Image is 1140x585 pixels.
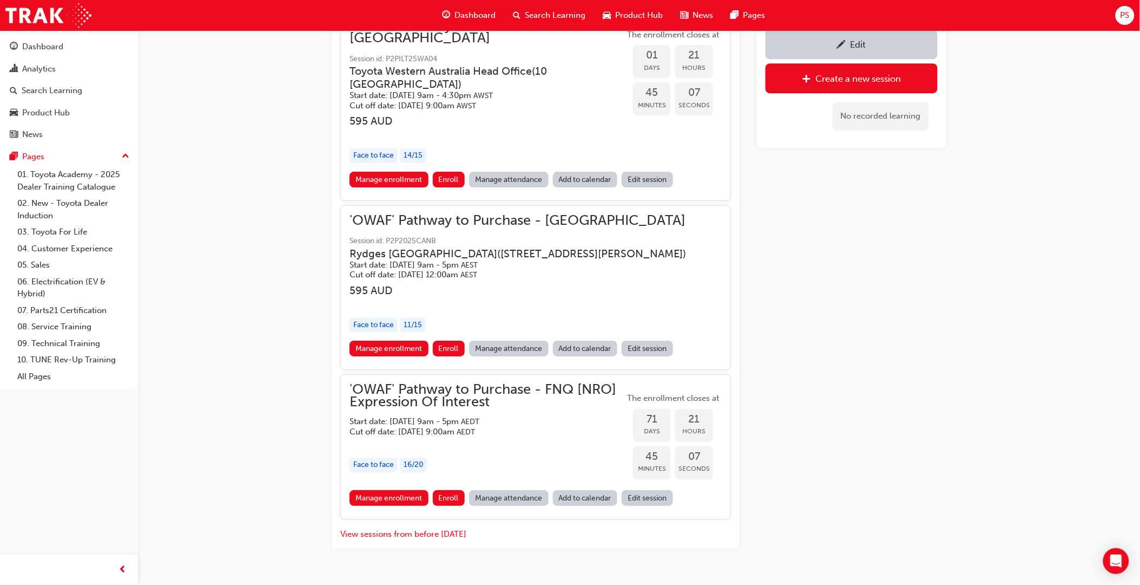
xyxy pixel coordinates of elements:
a: Search Learning [4,81,134,101]
span: news-icon [10,130,18,140]
span: search-icon [513,9,520,22]
a: 04. Customer Experience [13,240,134,257]
div: 11 / 15 [400,318,426,333]
span: Seconds [675,463,713,475]
button: DashboardAnalyticsSearch LearningProduct HubNews [4,35,134,147]
a: Product Hub [4,103,134,123]
span: car-icon [10,108,18,118]
div: 14 / 15 [400,148,426,163]
a: Manage attendance [469,490,549,506]
span: 21 [675,413,713,426]
span: up-icon [122,149,129,164]
span: 21 [675,49,713,62]
a: 09. Technical Training [13,335,134,352]
span: guage-icon [442,9,450,22]
span: prev-icon [119,563,127,577]
a: News [4,125,134,145]
div: Face to face [350,318,398,333]
a: 06. Electrification (EV & Hybrid) [13,274,134,302]
div: Create a new session [816,73,901,84]
span: 'OWAF' Pathway to Purchase - FNQ [NRO] Expression Of Interest [350,383,624,408]
h5: Cut off date: [DATE] 12:00am [350,270,686,280]
span: News [693,9,713,22]
a: Add to calendar [553,490,618,506]
div: Product Hub [22,107,70,119]
button: Enroll [433,490,465,506]
h3: Toyota Western Australia Head Office ( 10 [GEOGRAPHIC_DATA] ) [350,65,607,90]
a: 02. New - Toyota Dealer Induction [13,195,134,224]
div: Dashboard [22,41,63,53]
div: 16 / 20 [400,458,427,472]
div: Face to face [350,148,398,163]
button: 'OWAF' Pathway to Purchase - FNQ [NRO] Expression Of InterestStart date: [DATE] 9am - 5pm AEDTCut... [350,383,722,510]
a: guage-iconDashboard [433,4,504,27]
span: 45 [633,87,671,99]
h3: 595 AUD [350,115,624,127]
button: Pages [4,147,134,167]
a: Analytics [4,59,134,79]
a: 07. Parts21 Certification [13,302,134,319]
a: 08. Service Training [13,318,134,335]
a: Add to calendar [553,341,618,356]
button: 'OWAF' Pathway to Purchase - [GEOGRAPHIC_DATA]Session id: P2P2025CANBRydges [GEOGRAPHIC_DATA]([ST... [350,214,722,361]
div: Analytics [22,63,56,75]
div: Search Learning [22,84,82,97]
span: pencil-icon [837,40,846,51]
span: Session id: P2PILT25WA04 [350,53,624,66]
button: 'OWAF' Pathway to Purchase - [GEOGRAPHIC_DATA]Session id: P2PILT25WA04Toyota Western Australia He... [350,20,722,192]
span: 'OWAF' Pathway to Purchase - [GEOGRAPHIC_DATA] [350,20,624,44]
a: pages-iconPages [722,4,774,27]
div: Open Intercom Messenger [1103,548,1129,574]
div: Edit [851,39,866,50]
h3: Rydges [GEOGRAPHIC_DATA] ( [STREET_ADDRESS][PERSON_NAME] ) [350,248,686,260]
span: Enroll [439,175,459,184]
span: Pages [743,9,765,22]
span: 71 [633,413,671,426]
span: pages-icon [730,9,739,22]
a: 01. Toyota Academy - 2025 Dealer Training Catalogue [13,166,134,195]
span: Australian Western Standard Time AWST [473,91,493,100]
span: The enrollment closes at [624,392,722,405]
span: Australian Eastern Standard Time AEST [460,270,477,279]
span: pages-icon [10,152,18,162]
span: Minutes [633,99,671,112]
span: car-icon [603,9,611,22]
h3: 595 AUD [350,284,703,297]
span: news-icon [680,9,688,22]
span: 45 [633,451,671,463]
button: Enroll [433,341,465,356]
a: 05. Sales [13,257,134,274]
button: View sessions from before [DATE] [340,528,466,541]
span: Days [633,62,671,74]
span: Session id: P2P2025CANB [350,235,703,248]
span: Australian Eastern Daylight Time AEDT [457,427,475,437]
span: Enroll [439,493,459,503]
div: Pages [22,151,44,163]
span: Dashboard [454,9,496,22]
span: Search Learning [525,9,585,22]
a: Manage enrollment [350,490,429,506]
span: PS [1121,9,1130,22]
h5: Start date: [DATE] 9am - 5pm [350,260,686,270]
img: Trak [5,3,91,28]
span: Enroll [439,344,459,353]
a: search-iconSearch Learning [504,4,594,27]
h5: Cut off date: [DATE] 9:00am [350,427,607,437]
button: Enroll [433,172,465,187]
h5: Start date: [DATE] 9am - 4:30pm [350,90,607,101]
span: Product Hub [615,9,663,22]
a: Manage enrollment [350,341,429,356]
a: Add to calendar [553,172,618,187]
a: All Pages [13,368,134,385]
span: chart-icon [10,64,18,74]
span: Hours [675,62,713,74]
button: PS [1116,6,1135,25]
a: Edit session [622,490,673,506]
a: Edit session [622,172,673,187]
span: search-icon [10,86,17,96]
div: News [22,128,43,141]
a: 03. Toyota For Life [13,224,134,240]
a: Edit session [622,341,673,356]
a: car-iconProduct Hub [594,4,671,27]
